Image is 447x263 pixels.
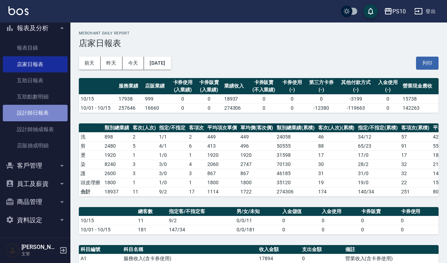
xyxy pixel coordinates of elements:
[248,94,279,103] td: 0
[157,160,187,169] td: 3 / 0
[399,169,431,178] td: 32
[281,86,304,94] div: (-)
[399,178,431,187] td: 22
[275,187,316,196] td: 274306
[122,245,257,254] th: 科目名稱
[79,141,103,150] td: 剪
[320,207,359,216] th: 入金使用
[103,178,131,187] td: 1800
[198,79,221,86] div: 卡券販賣
[171,79,194,86] div: 卡券使用
[257,254,300,263] td: 17894
[79,94,117,103] td: 10/15
[79,216,136,225] td: 10/15
[250,86,277,94] div: (不入業績)
[117,94,143,103] td: 17938
[196,103,222,113] td: 0
[131,123,158,133] th: 客次(人次)
[157,150,187,160] td: 1 / 0
[344,254,439,263] td: 營業收入(含卡券使用)
[103,160,131,169] td: 8240
[157,178,187,187] td: 1 / 0
[316,178,357,187] td: 19
[399,207,439,216] th: 卡券使用
[339,79,373,86] div: 其他付款方式
[3,72,68,89] a: 互助日報表
[316,123,357,133] th: 客次(人次)(累積)
[316,150,357,160] td: 17
[157,132,187,141] td: 1 / 1
[101,57,122,70] button: 昨天
[239,187,275,196] td: 1722
[222,78,249,95] th: 業績收入
[3,105,68,121] a: 設計師日報表
[131,187,158,196] td: 11
[167,216,235,225] td: 9/2
[300,254,343,263] td: 0
[275,132,316,141] td: 24058
[356,150,399,160] td: 17 / 0
[359,207,399,216] th: 卡券販賣
[103,132,131,141] td: 898
[344,245,439,254] th: 備註
[337,94,375,103] td: -3199
[381,4,409,19] button: PS10
[136,225,168,234] td: 181
[275,141,316,150] td: 50555
[79,187,103,196] td: 合計
[281,216,320,225] td: 0
[157,141,187,150] td: 4 / 1
[239,123,275,133] th: 單均價(客次價)
[281,225,320,234] td: 0
[117,103,143,113] td: 257646
[3,137,68,154] a: 店販抽成明細
[198,86,221,94] div: (入業績)
[279,94,306,103] td: 0
[157,123,187,133] th: 指定/不指定
[187,141,206,150] td: 6
[3,121,68,137] a: 設計師抽成報表
[3,40,68,56] a: 報表目錄
[79,31,439,36] h2: Merchant Daily Report
[8,6,29,15] img: Logo
[206,187,239,196] td: 1114
[196,94,222,103] td: 0
[117,78,143,95] th: 服務業績
[399,150,431,160] td: 17
[136,216,168,225] td: 11
[170,103,196,113] td: 0
[103,141,131,150] td: 2480
[275,150,316,160] td: 31598
[79,57,101,70] button: 前天
[222,103,249,113] td: 274306
[375,103,401,113] td: 0
[187,178,206,187] td: 1
[275,123,316,133] th: 類別總業績(累積)
[131,178,158,187] td: 1
[356,160,399,169] td: 28 / 2
[206,169,239,178] td: 867
[167,225,235,234] td: 147/34
[131,132,158,141] td: 2
[3,193,68,211] button: 商品管理
[316,160,357,169] td: 30
[21,244,57,251] h5: [PERSON_NAME]
[401,78,439,95] th: 營業現金應收
[103,187,131,196] td: 18937
[103,123,131,133] th: 類別總業績
[6,243,20,257] img: Person
[131,169,158,178] td: 3
[206,132,239,141] td: 449
[21,251,57,257] p: 主管
[79,78,439,113] table: a dense table
[187,169,206,178] td: 3
[171,86,194,94] div: (入業績)
[131,160,158,169] td: 3
[356,141,399,150] td: 65 / 23
[3,56,68,72] a: 店家日報表
[157,169,187,178] td: 3 / 0
[307,79,335,86] div: 第三方卡券
[79,225,136,234] td: 10/01 - 10/15
[3,211,68,229] button: 資料設定
[122,254,257,263] td: 服務收入(含卡券使用)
